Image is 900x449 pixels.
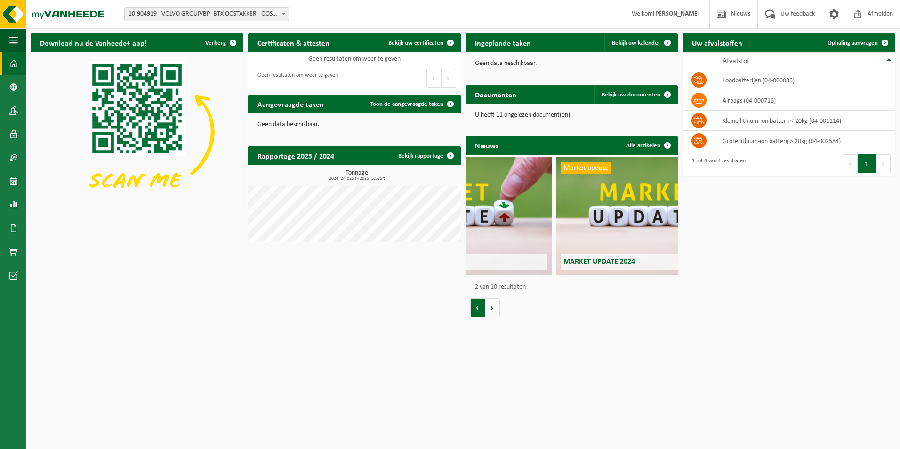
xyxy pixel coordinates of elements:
span: Market update 2024 [563,258,635,265]
button: Vorige [470,298,485,317]
td: Geen resultaten om weer te geven [248,52,461,65]
span: Bekijk uw certificaten [388,40,443,46]
div: Geen resultaten om weer te geven [253,68,338,88]
a: Market update Market update 2024 [556,157,765,275]
td: airbags (04-000716) [715,90,895,111]
a: Alle artikelen [619,136,677,155]
p: U heeft 11 ongelezen document(en). [475,112,669,119]
h2: Documenten [466,85,526,104]
span: Bekijk uw documenten [602,92,660,98]
button: Next [876,154,891,173]
td: grote lithium-ion batterij > 20kg (04-002584) [715,131,895,151]
h2: Nieuws [466,136,508,154]
p: 2 van 10 resultaten [475,284,674,290]
span: 10-904919 - VOLVO GROUP/BP- BTX OOSTAKKER - OOSTAKKER [125,8,289,21]
h2: Aangevraagde taken [248,95,333,113]
span: Verberg [205,40,226,46]
span: Market update [561,162,611,174]
strong: [PERSON_NAME] [653,10,700,17]
a: Bekijk rapportage [391,146,460,165]
span: Toon de aangevraagde taken [370,101,443,107]
a: Toon de aangevraagde taken [363,95,460,113]
a: Bekijk uw certificaten [381,33,460,52]
span: 2024: 24,025 t - 2025: 5,585 t [253,176,461,181]
h2: Certificaten & attesten [248,33,339,52]
img: Download de VHEPlus App [31,52,243,212]
button: Volgende [485,298,500,317]
h3: Tonnage [253,170,461,181]
button: Previous [426,69,442,88]
h2: Ingeplande taken [466,33,540,52]
p: Geen data beschikbaar. [257,121,451,128]
div: 1 tot 4 van 4 resultaten [687,153,746,174]
h2: Download nu de Vanheede+ app! [31,33,156,52]
a: Ophaling aanvragen [820,33,894,52]
button: 1 [858,154,876,173]
p: Geen data beschikbaar. [475,60,669,67]
button: Next [442,69,456,88]
button: Previous [843,154,858,173]
span: Bekijk uw kalender [612,40,660,46]
h2: Uw afvalstoffen [683,33,752,52]
span: 10-904919 - VOLVO GROUP/BP- BTX OOSTAKKER - OOSTAKKER [124,7,289,21]
td: loodbatterijen (04-000085) [715,70,895,90]
a: Bekijk uw kalender [604,33,677,52]
button: Verberg [198,33,242,52]
td: kleine lithium-ion batterij < 20kg (04-001114) [715,111,895,131]
a: Bekijk uw documenten [594,85,677,104]
span: Afvalstof [723,57,749,65]
h2: Rapportage 2025 / 2024 [248,146,344,165]
span: Ophaling aanvragen [828,40,878,46]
